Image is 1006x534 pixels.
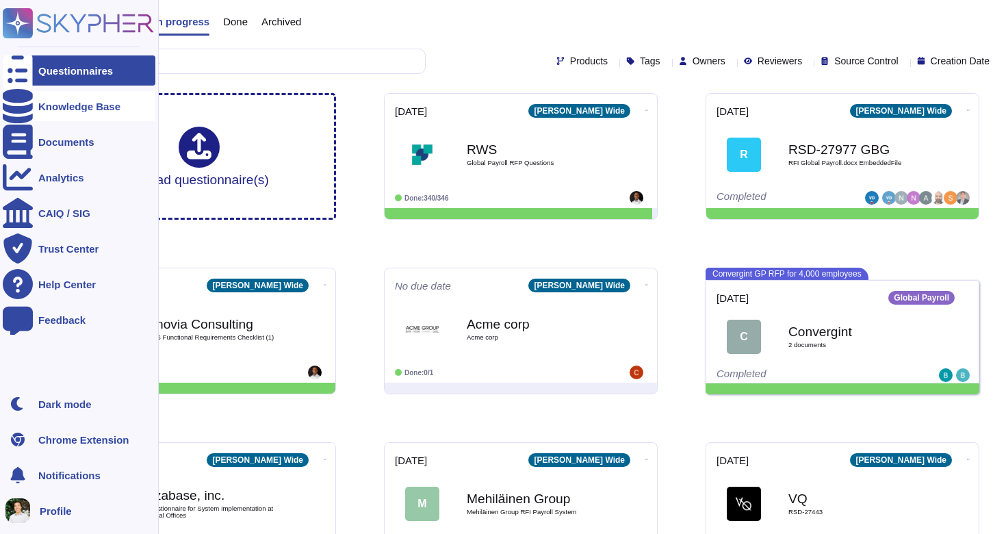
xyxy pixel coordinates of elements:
[3,233,155,264] a: Trust Center
[727,138,761,172] div: R
[38,470,101,481] span: Notifications
[788,160,925,166] span: RFI Global Payroll.docx EmbeddedFile
[467,318,604,331] b: Acme corp
[38,208,90,218] div: CAIQ / SIG
[145,489,282,502] b: Uzabase, inc.
[404,194,449,202] span: Done: 340/346
[405,138,439,172] img: Logo
[865,191,879,205] img: user
[570,56,608,66] span: Products
[788,143,925,156] b: RSD-27977 GBG
[956,191,970,205] img: user
[38,137,94,147] div: Documents
[630,191,643,205] img: user
[54,49,425,73] input: Search by keywords
[630,366,643,379] img: user
[38,399,92,409] div: Dark mode
[3,198,155,228] a: CAIQ / SIG
[850,453,952,467] div: [PERSON_NAME] Wide
[956,368,970,382] img: user
[944,191,957,205] img: user
[145,318,282,331] b: Innovia Consulting
[788,325,925,338] b: Convergint
[38,66,113,76] div: Questionnaires
[261,16,301,27] span: Archived
[3,55,155,86] a: Questionnaires
[834,56,898,66] span: Source Control
[38,173,84,183] div: Analytics
[706,268,868,280] span: Convergint GP RFP for 4,000 employees
[395,281,451,291] span: No due date
[788,342,925,348] span: 2 document s
[308,366,322,379] img: user
[145,505,282,518] span: Questionnaire for System Implementation at Global Offices
[467,509,604,516] span: Mehiläinen Group RFI Payroll System
[145,334,282,341] span: HRIS Functional Requirements Checklist (1)
[129,127,269,186] div: Upload questionnaire(s)
[404,369,433,377] span: Done: 0/1
[3,162,155,192] a: Analytics
[40,506,72,516] span: Profile
[528,104,630,118] div: [PERSON_NAME] Wide
[717,106,749,116] span: [DATE]
[467,334,604,341] span: Acme corp
[727,320,761,354] div: C
[223,16,248,27] span: Done
[3,424,155,455] a: Chrome Extension
[3,127,155,157] a: Documents
[405,312,439,346] img: Logo
[528,453,630,467] div: [PERSON_NAME] Wide
[38,279,96,290] div: Help Center
[467,143,604,156] b: RWS
[405,487,439,521] div: M
[38,315,86,325] div: Feedback
[395,455,427,466] span: [DATE]
[528,279,630,292] div: [PERSON_NAME] Wide
[395,106,427,116] span: [DATE]
[850,104,952,118] div: [PERSON_NAME] Wide
[207,279,309,292] div: [PERSON_NAME] Wide
[888,291,955,305] div: Global Payroll
[38,244,99,254] div: Trust Center
[758,56,802,66] span: Reviewers
[717,191,865,205] div: Completed
[894,191,908,205] img: user
[717,368,766,379] span: Completed
[5,498,30,523] img: user
[717,293,749,303] span: [DATE]
[207,453,309,467] div: [PERSON_NAME] Wide
[467,492,604,505] b: Mehiläinen Group
[788,509,925,516] span: RSD-27443
[3,496,40,526] button: user
[907,191,920,205] img: user
[931,191,945,205] img: user
[38,101,120,112] div: Knowledge Base
[788,492,925,505] b: VQ
[3,305,155,335] a: Feedback
[693,56,725,66] span: Owners
[3,269,155,299] a: Help Center
[153,16,209,27] span: In progress
[939,368,953,382] img: user
[3,91,155,121] a: Knowledge Base
[919,191,933,205] img: user
[717,455,749,466] span: [DATE]
[931,56,990,66] span: Creation Date
[727,487,761,521] img: Logo
[882,191,896,205] img: user
[640,56,660,66] span: Tags
[38,435,129,445] div: Chrome Extension
[467,160,604,166] span: Global Payroll RFP Questions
